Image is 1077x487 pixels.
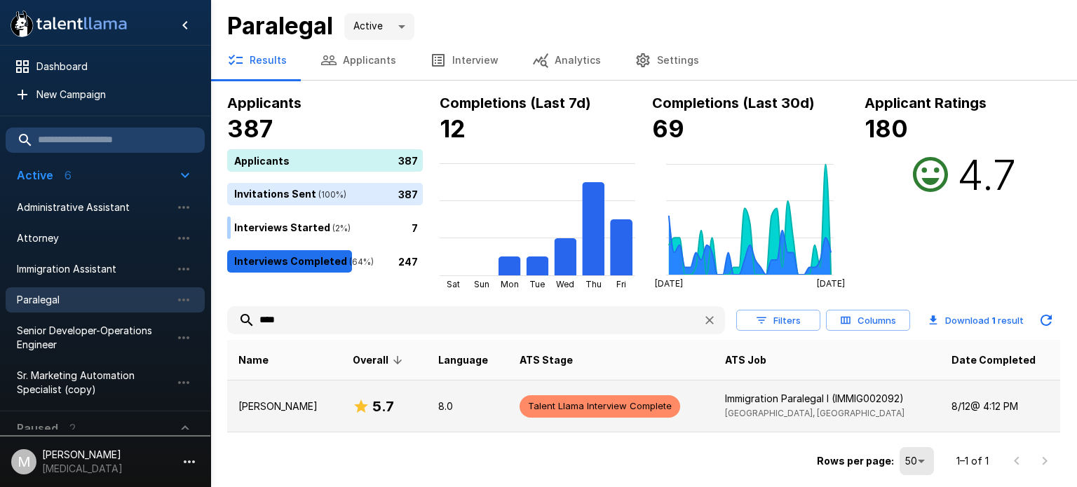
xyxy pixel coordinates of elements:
span: [GEOGRAPHIC_DATA], [GEOGRAPHIC_DATA] [725,408,905,418]
b: Applicants [227,95,302,111]
p: 387 [398,153,418,167]
p: [PERSON_NAME] [238,399,330,413]
span: Date Completed [951,352,1036,369]
span: ATS Stage [520,352,573,369]
span: ATS Job [725,352,766,369]
b: 180 [865,114,908,143]
button: Download 1 result [923,306,1029,334]
h6: 5.7 [372,395,394,418]
span: Language [438,352,488,369]
b: 387 [227,114,273,143]
b: 12 [440,114,466,143]
tspan: Thu [585,279,602,289]
tspan: Sun [474,279,489,289]
b: 1 [991,315,996,326]
h2: 4.7 [957,149,1016,200]
button: Interview [413,41,515,80]
button: Settings [618,41,716,80]
tspan: Mon [501,279,519,289]
p: 1–1 of 1 [956,454,989,468]
button: Analytics [515,41,618,80]
div: Active [344,13,414,40]
b: Applicant Ratings [865,95,987,111]
b: Completions (Last 7d) [440,95,591,111]
button: Columns [826,310,910,331]
b: Completions (Last 30d) [652,95,815,111]
span: Name [238,352,269,369]
p: Rows per page: [817,454,894,468]
button: Applicants [304,41,413,80]
tspan: [DATE] [817,278,845,289]
tspan: Wed [556,279,574,289]
span: Talent Llama Interview Complete [520,399,680,413]
p: 8.0 [438,399,497,413]
tspan: [DATE] [655,278,683,289]
p: 247 [398,254,418,268]
button: Filters [736,310,820,331]
span: Overall [353,352,407,369]
button: Results [210,41,304,80]
tspan: Tue [530,279,546,289]
p: 7 [412,220,418,235]
td: 8/12 @ 4:12 PM [940,380,1060,432]
b: Paralegal [227,11,333,40]
tspan: Fri [616,279,626,289]
div: 50 [900,447,934,475]
button: Updated Today - 9:34 AM [1032,306,1060,334]
p: Immigration Paralegal I (IMMIG002092) [725,392,929,406]
b: 69 [652,114,684,143]
tspan: Sat [447,279,460,289]
p: 387 [398,186,418,201]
